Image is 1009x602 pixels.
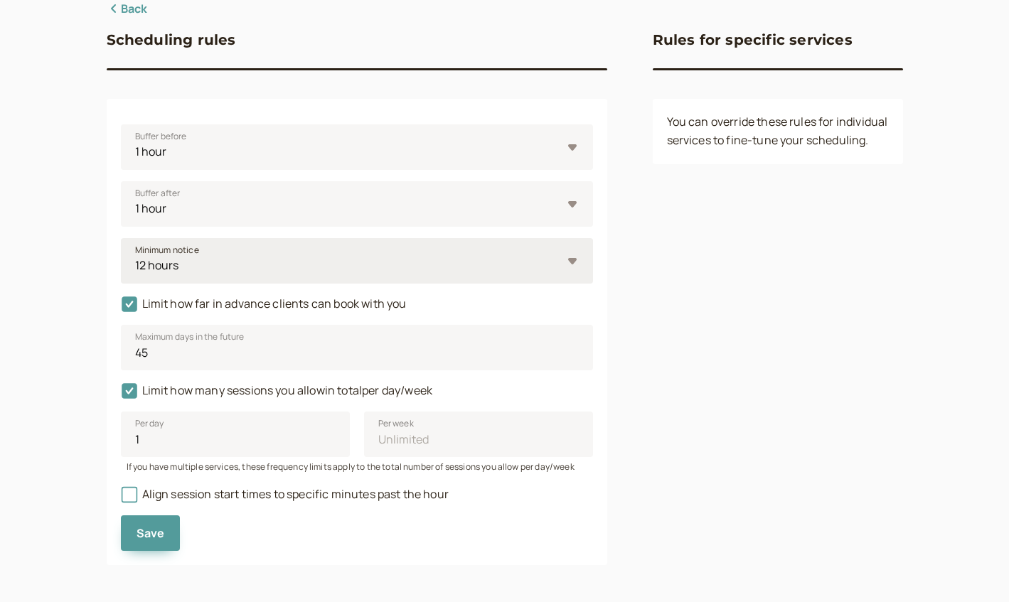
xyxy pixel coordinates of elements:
[653,28,853,51] h3: Rules for specific services
[135,129,187,144] span: Buffer before
[135,243,199,257] span: Minimum notice
[107,28,236,51] h3: Scheduling rules
[121,412,350,457] input: Per day
[135,416,164,431] span: Per day
[135,186,181,200] span: Buffer after
[121,181,593,227] select: Buffer after
[121,296,407,311] span: Limit how far in advance clients can book with you
[121,124,593,170] select: Buffer before
[121,382,432,398] span: Limit how many sessions you allow in total per day/week
[137,525,165,541] span: Save
[121,515,181,551] button: Save
[121,486,449,502] span: Align session start times to specific minutes past the hour
[364,412,593,457] input: Per week
[121,325,593,370] input: Maximum days in the future
[121,238,593,284] select: Minimum notice
[938,534,1009,602] iframe: Chat Widget
[378,416,414,431] span: Per week
[135,330,245,344] span: Maximum days in the future
[667,113,889,150] p: You can override these rules for individual services to fine-tune your scheduling.
[121,457,593,473] div: If you have multiple services, these frequency limits apply to the total number of sessions you a...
